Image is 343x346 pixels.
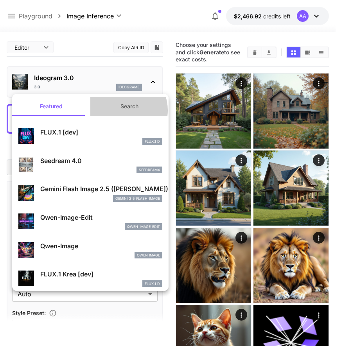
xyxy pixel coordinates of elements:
div: FLUX.1 Krea [dev]FLUX.1 D [18,266,162,290]
p: seedream4 [139,167,160,173]
p: qwen_image_edit [127,224,160,229]
div: Qwen-Image-Editqwen_image_edit [18,210,162,233]
div: FLUX.1 [dev]FLUX.1 D [18,124,162,148]
div: Seedream 4.0seedream4 [18,153,162,177]
button: Search [90,97,169,116]
div: Gemini Flash Image 2.5 ([PERSON_NAME])gemini_2_5_flash_image [18,181,162,205]
button: Featured [12,97,90,116]
p: Qwen Image [137,253,160,258]
p: Qwen-Image-Edit [40,213,162,222]
p: FLUX.1 D [145,281,160,287]
p: Gemini Flash Image 2.5 ([PERSON_NAME]) [40,184,162,194]
p: FLUX.1 [dev] [40,127,162,137]
div: Qwen-ImageQwen Image [18,238,162,262]
p: FLUX.1 Krea [dev] [40,269,162,279]
p: FLUX.1 D [145,139,160,144]
p: Qwen-Image [40,241,162,251]
p: Seedream 4.0 [40,156,162,165]
p: gemini_2_5_flash_image [115,196,160,201]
